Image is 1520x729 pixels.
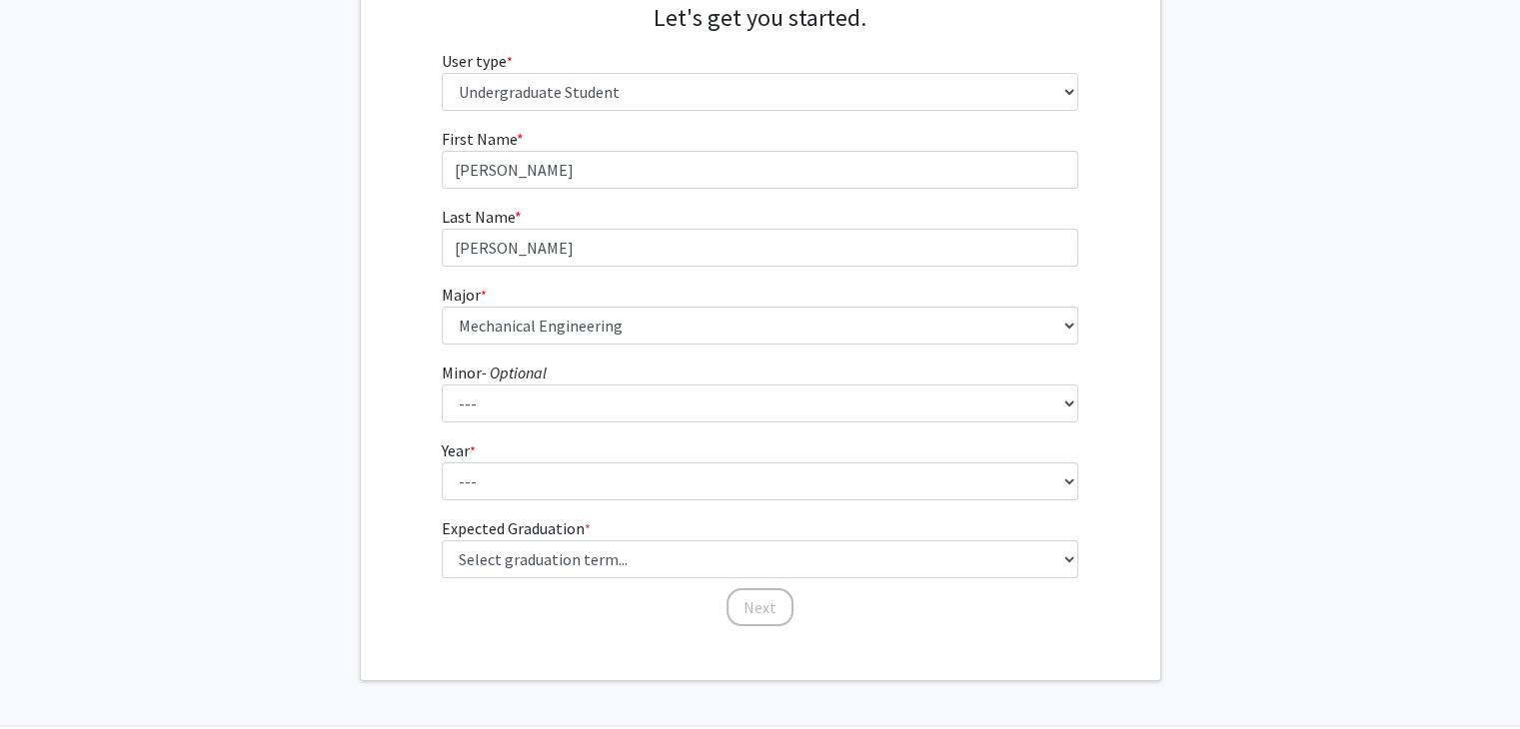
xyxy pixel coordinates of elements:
[442,129,517,149] span: First Name
[482,363,547,382] i: - Optional
[442,361,547,384] label: Minor
[442,283,487,307] label: Major
[442,516,591,540] label: Expected Graduation
[727,588,793,626] button: Next
[442,4,1078,33] h4: Let's get you started.
[442,49,513,73] label: User type
[442,438,476,462] label: Year
[15,639,85,714] iframe: Chat
[442,207,515,227] span: Last Name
